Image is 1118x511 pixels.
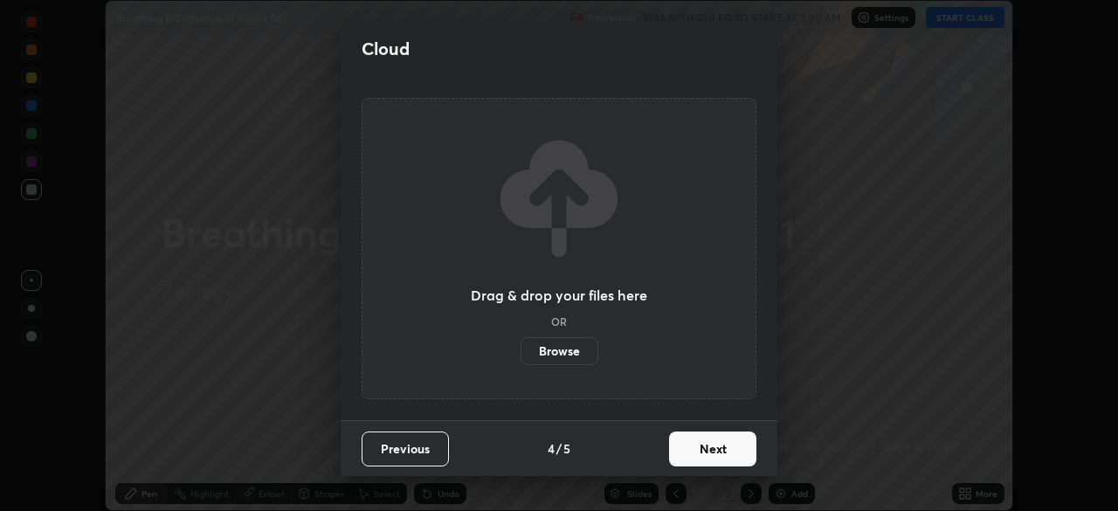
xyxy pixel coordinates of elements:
[551,316,567,327] h5: OR
[563,439,570,458] h4: 5
[669,432,756,466] button: Next
[548,439,555,458] h4: 4
[556,439,562,458] h4: /
[471,288,647,302] h3: Drag & drop your files here
[362,38,410,60] h2: Cloud
[362,432,449,466] button: Previous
